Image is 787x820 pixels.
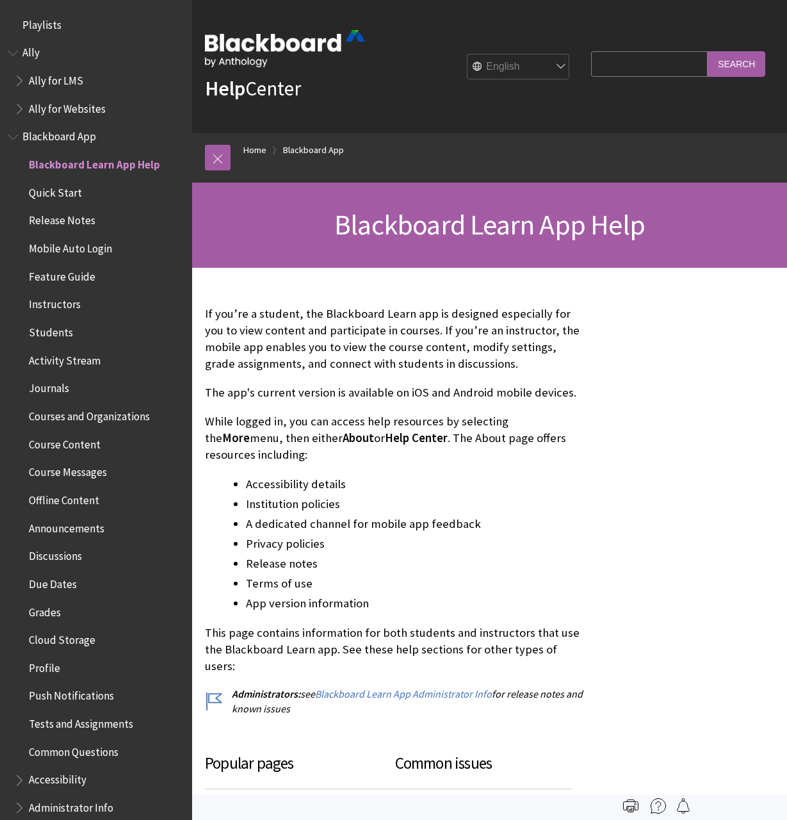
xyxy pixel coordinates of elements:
[29,462,107,479] span: Course Messages
[343,430,374,445] span: About
[205,751,395,789] h3: Popular pages
[29,685,114,703] span: Push Notifications
[29,769,86,787] span: Accessibility
[8,14,184,36] nav: Book outline for Playlists
[22,42,40,60] span: Ally
[243,142,266,158] a: Home
[29,434,101,451] span: Course Content
[29,210,95,227] span: Release Notes
[29,378,69,395] span: Journals
[246,575,585,593] li: Terms of use
[22,126,96,143] span: Blackboard App
[205,413,585,464] p: While logged in, you can access help resources by selecting the menu, then either or . The About ...
[8,126,184,819] nav: Book outline for Blackboard App Help
[205,384,585,401] p: The app's current version is available on iOS and Android mobile devices.
[29,602,61,619] span: Grades
[29,350,101,367] span: Activity Stream
[385,430,448,445] span: Help Center
[315,687,492,701] a: Blackboard Learn App Administrator Info
[232,687,300,700] span: Administrators:
[246,515,585,533] li: A dedicated channel for mobile app feedback
[246,495,585,513] li: Institution policies
[29,294,81,311] span: Instructors
[29,657,60,675] span: Profile
[395,751,572,789] h3: Common issues
[29,238,112,255] span: Mobile Auto Login
[334,207,645,242] span: Blackboard Learn App Help
[205,625,585,675] p: This page contains information for both students and instructors that use the Blackboard Learn ap...
[205,687,585,716] p: see for release notes and known issues
[29,629,95,646] span: Cloud Storage
[246,555,585,573] li: Release notes
[29,322,73,339] span: Students
[222,430,250,445] span: More
[8,42,184,120] nav: Book outline for Anthology Ally Help
[283,142,344,158] a: Blackboard App
[29,182,82,199] span: Quick Start
[205,76,245,101] strong: Help
[205,30,365,67] img: Blackboard by Anthology
[29,713,133,730] span: Tests and Assignments
[467,54,570,80] select: Site Language Selector
[29,545,82,562] span: Discussions
[708,51,765,76] input: Search
[22,14,61,31] span: Playlists
[246,475,585,493] li: Accessibility details
[29,573,77,591] span: Due Dates
[676,798,691,814] img: Follow this page
[29,741,118,758] span: Common Questions
[205,76,301,101] a: HelpCenter
[29,489,99,507] span: Offline Content
[29,98,106,115] span: Ally for Websites
[29,797,113,814] span: Administrator Info
[29,154,160,171] span: Blackboard Learn App Help
[246,535,585,553] li: Privacy policies
[29,266,95,283] span: Feature Guide
[29,70,83,87] span: Ally for LMS
[29,406,150,423] span: Courses and Organizations
[205,306,585,373] p: If you’re a student, the Blackboard Learn app is designed especially for you to view content and ...
[29,518,104,535] span: Announcements
[623,798,638,814] img: Print
[651,798,666,814] img: More help
[246,594,585,612] li: App version information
